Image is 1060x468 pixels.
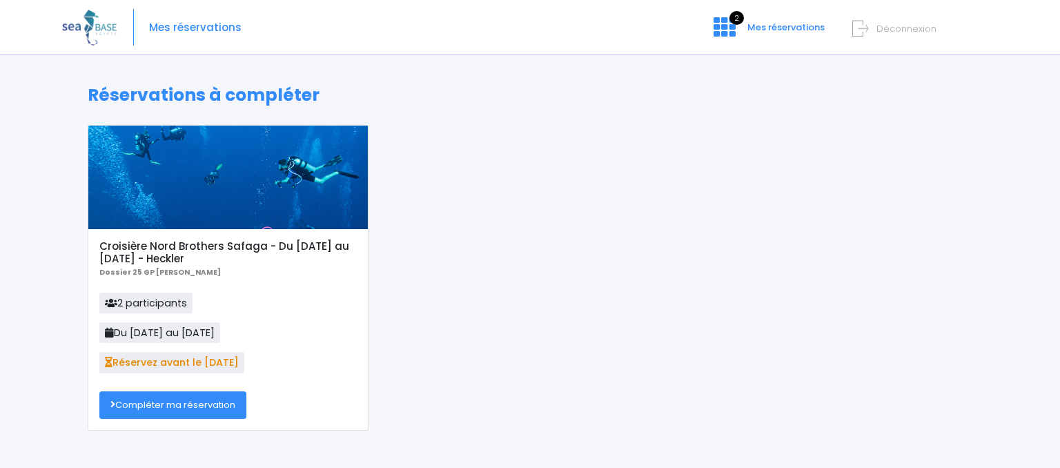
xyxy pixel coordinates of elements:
h1: Réservations à compléter [88,85,973,106]
span: 2 [729,11,744,25]
a: Compléter ma réservation [99,391,246,419]
span: Du [DATE] au [DATE] [99,322,220,343]
span: Déconnexion [876,22,936,35]
b: Dossier 25 GP [PERSON_NAME] [99,267,221,277]
a: 2 Mes réservations [703,26,833,39]
h5: Croisière Nord Brothers Safaga - Du [DATE] au [DATE] - Heckler [99,240,357,265]
span: Réservez avant le [DATE] [99,352,244,373]
span: 2 participants [99,293,193,313]
span: Mes réservations [747,21,825,34]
